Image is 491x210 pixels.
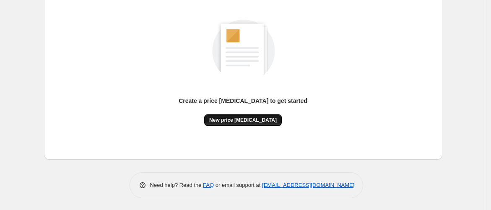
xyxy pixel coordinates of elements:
[179,97,307,105] p: Create a price [MEDICAL_DATA] to get started
[262,182,354,188] a: [EMAIL_ADDRESS][DOMAIN_NAME]
[150,182,203,188] span: Need help? Read the
[214,182,262,188] span: or email support at
[204,114,282,126] button: New price [MEDICAL_DATA]
[203,182,214,188] a: FAQ
[209,117,277,123] span: New price [MEDICAL_DATA]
